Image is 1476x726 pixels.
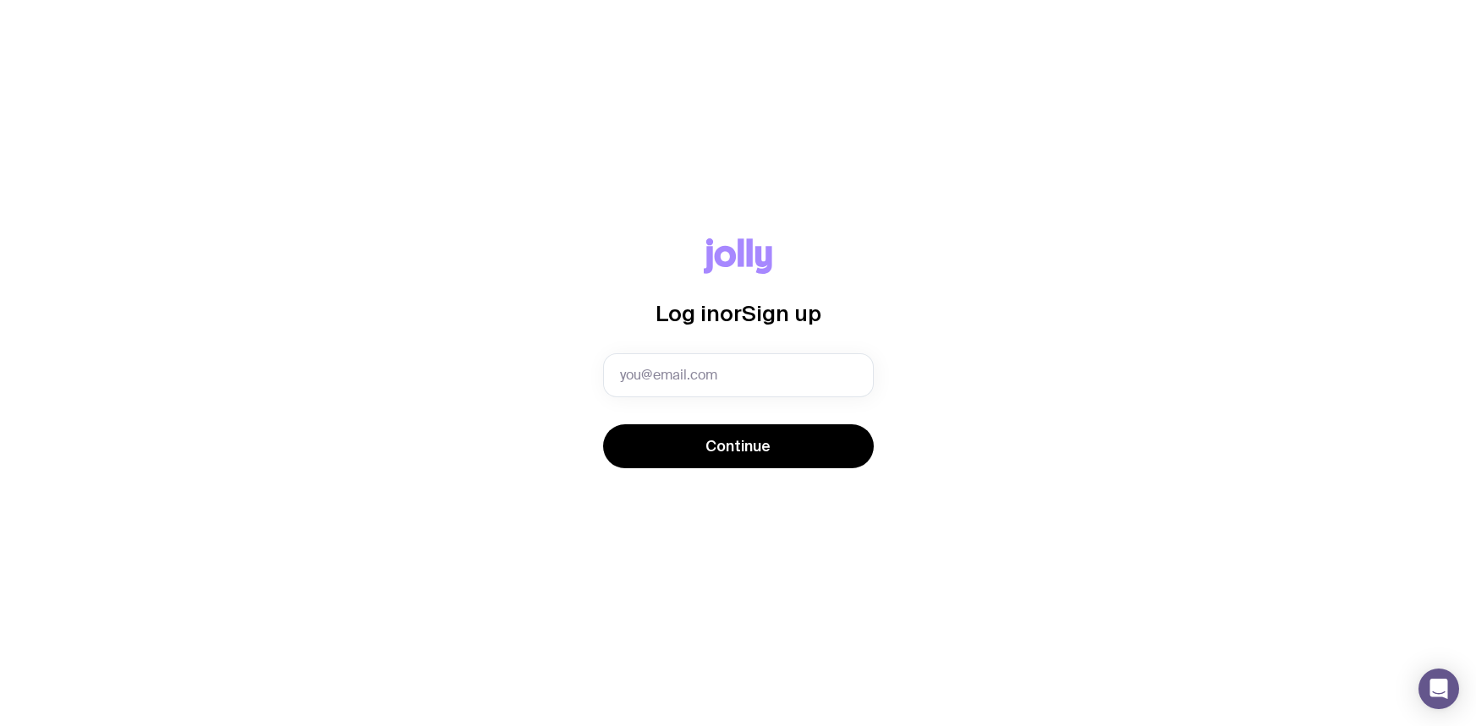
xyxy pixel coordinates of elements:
span: Continue [705,436,771,456]
span: or [720,301,742,325]
button: Continue [603,424,874,468]
div: Open Intercom Messenger [1418,669,1459,709]
span: Log in [656,301,720,325]
span: Sign up [742,301,821,325]
input: you@email.com [603,353,874,397]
